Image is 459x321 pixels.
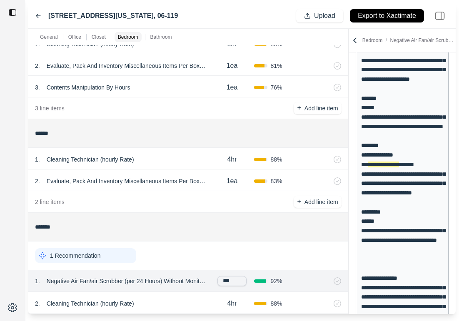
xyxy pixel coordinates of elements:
[294,102,341,114] button: +Add line item
[271,299,282,308] span: 88 %
[350,9,424,22] button: Export to Xactimate
[294,196,341,208] button: +Add line item
[35,104,65,112] p: 3 line items
[43,175,210,187] p: Evaluate, Pack And Inventory Miscellaneous Items Per Box Small
[271,62,282,70] span: 81 %
[50,251,100,260] p: 1 Recommendation
[227,176,238,186] p: 1ea
[35,299,40,308] p: 2 .
[304,104,338,112] p: Add line item
[314,11,335,21] p: Upload
[35,198,65,206] p: 2 line items
[35,155,40,164] p: 1 .
[297,103,301,113] p: +
[43,275,210,287] p: Negative Air Fan/air Scrubber (per 24 Hours) Without Monitoring Large
[227,299,237,309] p: 4hr
[271,155,282,164] span: 88 %
[43,82,134,93] p: Contents Manipulation By Hours
[48,11,178,21] label: [STREET_ADDRESS][US_STATE], 06-119
[227,82,238,92] p: 1ea
[35,83,40,92] p: 3 .
[43,298,137,309] p: Cleaning Technician (hourly Rate)
[362,37,454,44] p: Bedroom
[35,277,40,285] p: 1 .
[271,277,282,285] span: 92 %
[382,37,390,43] span: /
[297,197,301,207] p: +
[43,60,210,72] p: Evaluate, Pack And Inventory Miscellaneous Items Per Box Small
[358,11,416,21] p: Export to Xactimate
[150,34,172,40] p: Bathroom
[431,7,449,25] img: right-panel.svg
[271,177,282,185] span: 83 %
[304,198,338,206] p: Add line item
[40,34,58,40] p: General
[271,83,282,92] span: 76 %
[118,34,138,40] p: Bedroom
[43,154,137,165] p: Cleaning Technician (hourly Rate)
[35,62,40,70] p: 2 .
[296,9,343,22] button: Upload
[227,154,237,164] p: 4hr
[68,34,81,40] p: Office
[227,61,238,71] p: 1ea
[92,34,106,40] p: Closet
[35,177,40,185] p: 2 .
[8,8,17,17] img: toggle sidebar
